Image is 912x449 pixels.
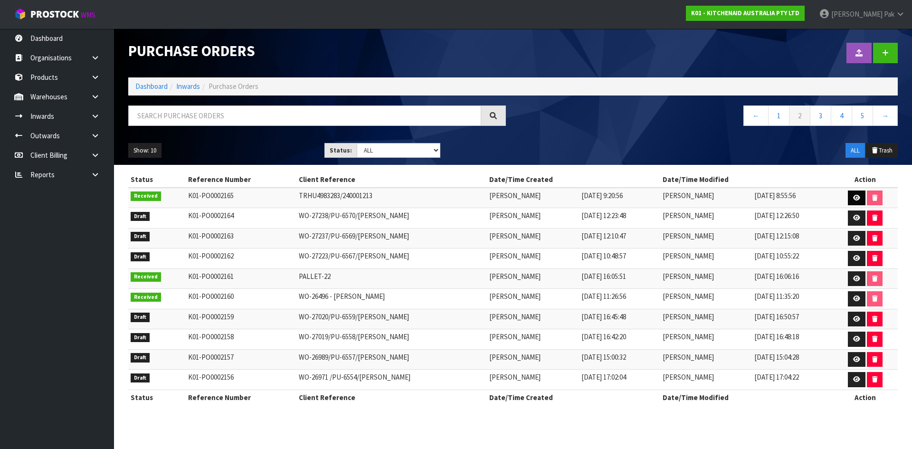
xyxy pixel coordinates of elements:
[186,309,296,329] td: K01-PO0002159
[131,191,161,201] span: Received
[660,390,833,405] th: Date/Time Modified
[81,10,95,19] small: WMS
[686,6,805,21] a: K01 - KITCHENAID AUSTRALIA PTY LTD
[663,272,714,281] span: [PERSON_NAME]
[581,332,626,341] span: [DATE] 16:42:20
[581,191,623,200] span: [DATE] 9:20:56
[186,188,296,208] td: K01-PO0002165
[489,332,541,341] span: [PERSON_NAME]
[831,10,883,19] span: [PERSON_NAME]
[754,312,799,321] span: [DATE] 16:50:57
[186,390,296,405] th: Reference Number
[754,353,799,362] span: [DATE] 15:04:28
[14,8,26,20] img: cube-alt.png
[296,228,487,248] td: WO-27237/PU-6569/[PERSON_NAME]
[581,251,626,260] span: [DATE] 10:48:57
[489,231,541,240] span: [PERSON_NAME]
[754,231,799,240] span: [DATE] 12:15:08
[691,9,799,17] strong: K01 - KITCHENAID AUSTRALIA PTY LTD
[131,212,150,221] span: Draft
[131,252,150,262] span: Draft
[866,143,898,158] button: Trash
[131,333,150,343] span: Draft
[128,105,481,126] input: Search purchase orders
[852,105,873,126] a: 5
[884,10,894,19] span: Pak
[754,251,799,260] span: [DATE] 10:55:22
[581,373,626,382] span: [DATE] 17:02:04
[833,390,898,405] th: Action
[131,232,150,241] span: Draft
[810,105,831,126] a: 3
[489,353,541,362] span: [PERSON_NAME]
[296,268,487,289] td: PALLET-22
[135,82,168,91] a: Dashboard
[330,146,352,154] strong: Status:
[581,231,626,240] span: [DATE] 12:10:47
[296,390,487,405] th: Client Reference
[754,292,799,301] span: [DATE] 11:35:20
[663,211,714,220] span: [PERSON_NAME]
[663,191,714,200] span: [PERSON_NAME]
[489,312,541,321] span: [PERSON_NAME]
[663,353,714,362] span: [PERSON_NAME]
[489,191,541,200] span: [PERSON_NAME]
[581,211,626,220] span: [DATE] 12:23:48
[176,82,200,91] a: Inwards
[487,390,660,405] th: Date/Time Created
[131,313,150,322] span: Draft
[487,172,660,187] th: Date/Time Created
[489,292,541,301] span: [PERSON_NAME]
[296,248,487,269] td: WO-27223/PU-6567/[PERSON_NAME]
[489,211,541,220] span: [PERSON_NAME]
[663,231,714,240] span: [PERSON_NAME]
[186,208,296,229] td: K01-PO0002164
[128,143,161,158] button: Show: 10
[789,105,810,126] a: 2
[131,293,161,302] span: Received
[131,353,150,363] span: Draft
[128,390,186,405] th: Status
[581,272,626,281] span: [DATE] 16:05:51
[186,370,296,390] td: K01-PO0002156
[131,272,161,282] span: Received
[663,292,714,301] span: [PERSON_NAME]
[296,349,487,370] td: WO-26989/PU-6557/[PERSON_NAME]
[296,329,487,350] td: WO-27019/PU-6558/[PERSON_NAME]
[581,292,626,301] span: [DATE] 11:26:56
[296,289,487,309] td: WO-26496 - [PERSON_NAME]
[489,272,541,281] span: [PERSON_NAME]
[186,248,296,269] td: K01-PO0002162
[296,188,487,208] td: TRHU4983283/240001213
[186,289,296,309] td: K01-PO0002160
[768,105,789,126] a: 1
[873,105,898,126] a: →
[186,329,296,350] td: K01-PO0002158
[186,349,296,370] td: K01-PO0002157
[128,43,506,59] h1: Purchase Orders
[186,172,296,187] th: Reference Number
[754,272,799,281] span: [DATE] 16:06:16
[296,370,487,390] td: WO-26971 /PU-6554/[PERSON_NAME]
[754,332,799,341] span: [DATE] 16:48:18
[754,191,796,200] span: [DATE] 8:55:56
[296,208,487,229] td: WO-27238/PU-6570/[PERSON_NAME]
[754,211,799,220] span: [DATE] 12:26:50
[754,373,799,382] span: [DATE] 17:04:22
[489,251,541,260] span: [PERSON_NAME]
[296,309,487,329] td: WO-27020/PU-6559/[PERSON_NAME]
[663,312,714,321] span: [PERSON_NAME]
[743,105,769,126] a: ←
[128,172,186,187] th: Status
[831,105,852,126] a: 4
[30,8,79,20] span: ProStock
[663,373,714,382] span: [PERSON_NAME]
[296,172,487,187] th: Client Reference
[520,105,898,129] nav: Page navigation
[131,373,150,383] span: Draft
[833,172,898,187] th: Action
[186,268,296,289] td: K01-PO0002161
[489,373,541,382] span: [PERSON_NAME]
[663,332,714,341] span: [PERSON_NAME]
[660,172,833,187] th: Date/Time Modified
